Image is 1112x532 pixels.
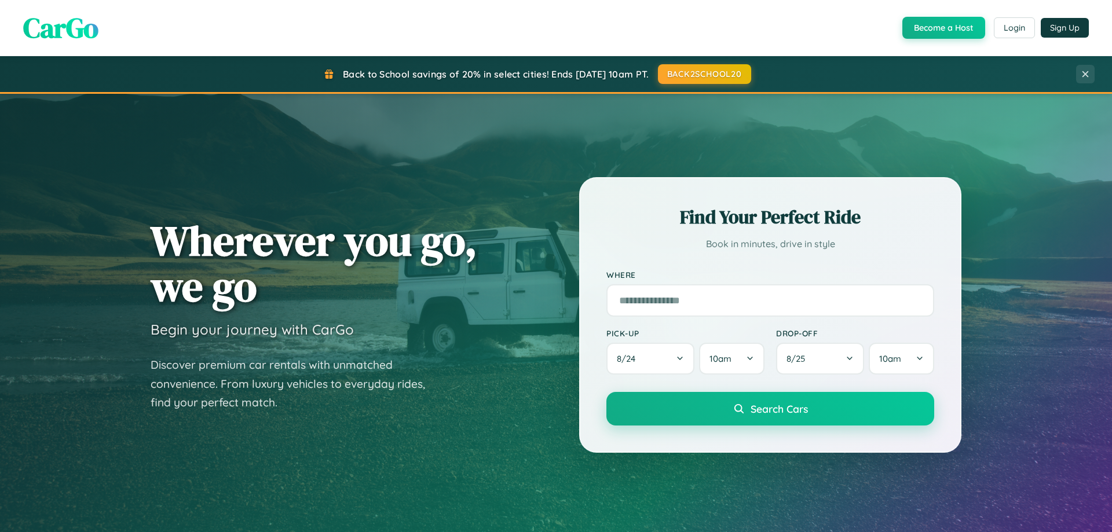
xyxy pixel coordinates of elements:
button: 8/25 [776,343,864,375]
label: Where [606,270,934,280]
span: CarGo [23,9,98,47]
h3: Begin your journey with CarGo [151,321,354,338]
p: Book in minutes, drive in style [606,236,934,252]
button: Become a Host [902,17,985,39]
span: Search Cars [751,402,808,415]
p: Discover premium car rentals with unmatched convenience. From luxury vehicles to everyday rides, ... [151,355,440,412]
span: 8 / 25 [787,353,811,364]
button: BACK2SCHOOL20 [658,64,751,84]
button: Search Cars [606,392,934,425]
span: 8 / 24 [617,353,641,364]
h1: Wherever you go, we go [151,218,477,309]
button: 8/24 [606,343,694,375]
span: Back to School savings of 20% in select cities! Ends [DATE] 10am PT. [343,68,649,80]
button: Login [994,17,1035,38]
h2: Find Your Perfect Ride [606,204,934,230]
button: 10am [869,343,934,375]
span: 10am [709,353,731,364]
label: Drop-off [776,328,934,338]
button: Sign Up [1041,18,1089,38]
button: 10am [699,343,765,375]
label: Pick-up [606,328,765,338]
span: 10am [879,353,901,364]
